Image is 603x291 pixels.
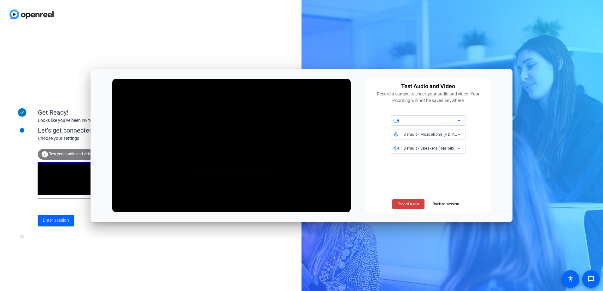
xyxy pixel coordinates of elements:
[404,132,511,137] span: Default - Microphone (HD Pro Webcam C920) (046d:08e5)
[38,126,177,135] div: Let's get connected.
[567,275,574,283] mat-icon: accessibility
[428,199,464,209] button: Back to session
[38,135,177,142] div: Choose your settings
[41,151,49,158] mat-icon: info
[38,108,164,117] div: Get Ready!
[38,117,164,124] div: Looks like you've been invited to join
[49,152,93,156] span: Test your audio and video
[404,145,472,151] span: Default - Speakers (Realtek(R) Audio)
[401,82,455,91] div: Test Audio and Video
[43,217,69,224] span: Enter session
[397,201,419,207] span: Record a test
[587,275,595,283] mat-icon: message
[369,91,488,104] div: Record a sample to check your audio and video. Your recording will not be saved anywhere.
[392,199,424,209] button: Record a test
[433,198,459,210] span: Back to session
